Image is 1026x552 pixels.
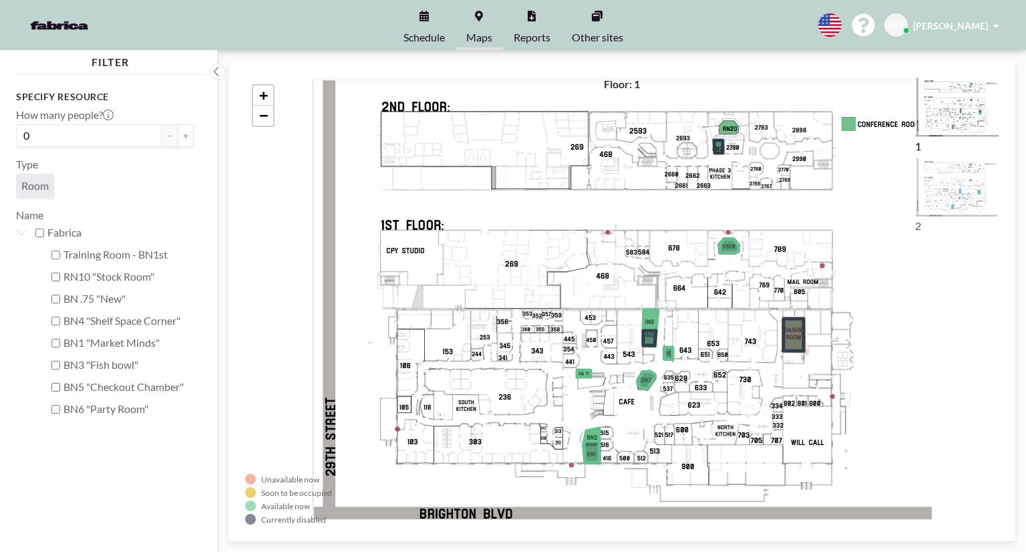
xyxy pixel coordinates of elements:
label: How many people? [16,108,114,122]
div: Unavailable now [261,474,319,485]
h4: FILTER [16,50,204,69]
a: Zoom in [253,86,273,106]
label: Type [16,158,38,171]
img: Level_1_%26_2.png [915,78,999,137]
label: Fabrica [47,226,194,239]
span: DM [888,19,904,31]
label: 1 [915,140,921,152]
div: Currently disabled [261,515,326,525]
button: + [178,124,194,147]
label: BN .75 "New" [63,292,194,305]
span: Maps [466,32,492,43]
div: Available now [261,501,310,511]
label: BN4 "Shelf Space Corner" [63,314,194,327]
label: Name [16,209,43,221]
label: RN10 "Stock Room" [63,270,194,283]
h3: Specify resource [16,91,194,103]
span: Other sites [572,32,623,43]
button: - [162,124,178,147]
label: 2 [915,219,921,232]
img: 2c86c07a57ca4c82313110955e8ec528.png [915,158,999,217]
div: Soon to be occupied [261,488,332,498]
label: BN6 "Party Room" [63,402,194,416]
img: organization-logo [21,12,98,39]
span: Room [21,179,49,192]
label: BN3 "Fish bowl" [63,358,194,372]
span: [PERSON_NAME] [913,20,988,31]
a: Zoom out [253,106,273,126]
span: Reports [514,32,550,43]
h4: Floor: 1 [604,78,640,91]
span: Schedule [403,32,445,43]
label: BN1 "Market Minds" [63,336,194,350]
label: BN5 "Checkout Chamber" [63,380,194,394]
label: Training Room - BN1st [63,248,194,261]
span: + [259,87,268,104]
span: − [259,107,268,124]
